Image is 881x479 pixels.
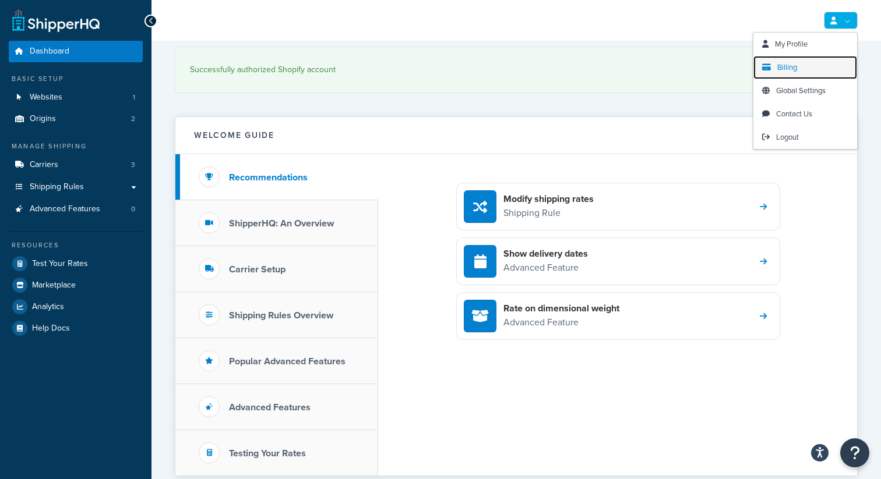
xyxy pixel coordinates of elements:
a: Carriers3 [9,154,143,176]
span: Origins [30,114,56,124]
div: Manage Shipping [9,141,143,151]
p: Advanced Feature [503,315,619,330]
h3: Advanced Features [229,402,311,413]
li: Carriers [9,154,143,176]
span: Shipping Rules [30,182,84,192]
span: Dashboard [30,47,69,56]
h2: Welcome Guide [194,131,274,140]
a: Help Docs [9,318,143,339]
p: Shipping Rule [503,205,594,221]
span: Global Settings [776,85,826,96]
a: Logout [753,126,857,149]
span: Logout [776,132,799,143]
span: 3 [131,160,135,170]
h3: Recommendations [229,172,308,183]
span: Analytics [32,302,64,312]
h3: Testing Your Rates [229,448,306,459]
span: Billing [777,62,797,73]
span: 2 [131,114,135,124]
span: Test Your Rates [32,259,88,269]
a: Advanced Features0 [9,198,143,220]
span: Marketplace [32,281,76,290]
p: Advanced Feature [503,260,588,275]
a: Websites1 [9,87,143,108]
h4: Modify shipping rates [503,193,594,205]
div: Basic Setup [9,74,143,84]
a: Dashboard [9,41,143,62]
h3: Carrier Setup [229,264,286,275]
a: Shipping Rules [9,176,143,198]
span: Websites [30,93,62,102]
div: Successfully authorized Shopify account [190,62,843,78]
a: My Profile [753,33,857,56]
span: Carriers [30,160,58,170]
h3: Popular Advanced Features [229,356,346,367]
li: Websites [9,87,143,108]
button: Open Resource Center [840,438,869,467]
a: Billing [753,56,857,79]
button: Welcome Guide [175,117,857,154]
div: Resources [9,240,143,250]
h4: Show delivery dates [503,247,588,260]
span: Contact Us [776,108,812,119]
span: Help Docs [32,324,70,333]
span: My Profile [775,38,808,49]
a: Marketplace [9,275,143,296]
a: Analytics [9,296,143,317]
a: Origins2 [9,108,143,130]
h3: Shipping Rules Overview [229,310,333,321]
li: Origins [9,108,143,130]
h3: ShipperHQ: An Overview [229,218,334,229]
a: Contact Us [753,102,857,126]
a: Global Settings [753,79,857,102]
span: Advanced Features [30,204,100,214]
a: Test Your Rates [9,253,143,274]
span: 0 [131,204,135,214]
li: Advanced Features [9,198,143,220]
h4: Rate on dimensional weight [503,302,619,315]
span: 1 [133,93,135,102]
